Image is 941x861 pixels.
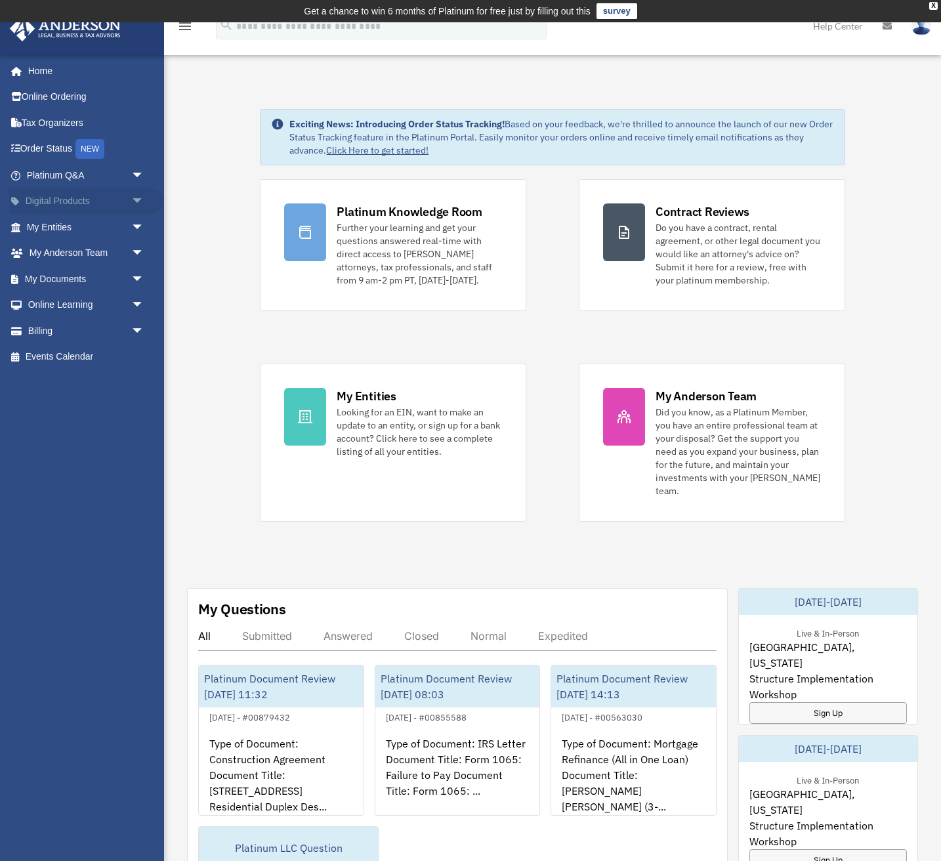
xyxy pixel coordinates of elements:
[9,344,164,370] a: Events Calendar
[9,214,164,240] a: My Entitiesarrow_drop_down
[199,725,364,828] div: Type of Document: Construction Agreement Document Title: [STREET_ADDRESS] Residential Duplex Des...
[739,736,918,762] div: [DATE]-[DATE]
[199,665,364,707] div: Platinum Document Review [DATE] 11:32
[131,266,157,293] span: arrow_drop_down
[198,665,364,816] a: Platinum Document Review [DATE] 11:32[DATE] - #00879432Type of Document: Construction Agreement D...
[9,240,164,266] a: My Anderson Teamarrow_drop_down
[911,16,931,35] img: User Pic
[739,589,918,615] div: [DATE]-[DATE]
[9,84,164,110] a: Online Ordering
[656,203,749,220] div: Contract Reviews
[551,709,653,723] div: [DATE] - #00563030
[337,388,396,404] div: My Entities
[199,709,301,723] div: [DATE] - #00879432
[551,665,717,816] a: Platinum Document Review [DATE] 14:13[DATE] - #00563030Type of Document: Mortgage Refinance (All ...
[219,18,234,32] i: search
[786,625,869,639] div: Live & In-Person
[749,702,908,724] a: Sign Up
[9,292,164,318] a: Online Learningarrow_drop_down
[75,139,104,159] div: NEW
[326,144,429,156] a: Click Here to get started!
[337,221,502,287] div: Further your learning and get your questions answered real-time with direct access to [PERSON_NAM...
[9,266,164,292] a: My Documentsarrow_drop_down
[656,388,757,404] div: My Anderson Team
[9,188,164,215] a: Digital Productsarrow_drop_down
[304,3,591,19] div: Get a chance to win 6 months of Platinum for free just by filling out this
[198,599,286,619] div: My Questions
[9,318,164,344] a: Billingarrow_drop_down
[131,162,157,189] span: arrow_drop_down
[337,406,502,458] div: Looking for an EIN, want to make an update to an entity, or sign up for a bank account? Click her...
[289,118,505,130] strong: Exciting News: Introducing Order Status Tracking!
[131,214,157,241] span: arrow_drop_down
[749,671,908,702] span: Structure Implementation Workshop
[656,221,821,287] div: Do you have a contract, rental agreement, or other legal document you would like an attorney's ad...
[579,179,845,311] a: Contract Reviews Do you have a contract, rental agreement, or other legal document you would like...
[131,240,157,267] span: arrow_drop_down
[324,629,373,642] div: Answered
[289,117,833,157] div: Based on your feedback, we're thrilled to announce the launch of our new Order Status Tracking fe...
[9,58,157,84] a: Home
[198,629,211,642] div: All
[177,23,193,34] a: menu
[786,772,869,786] div: Live & In-Person
[6,16,125,41] img: Anderson Advisors Platinum Portal
[9,136,164,163] a: Order StatusNEW
[929,2,938,10] div: close
[260,364,526,522] a: My Entities Looking for an EIN, want to make an update to an entity, or sign up for a bank accoun...
[242,629,292,642] div: Submitted
[579,364,845,522] a: My Anderson Team Did you know, as a Platinum Member, you have an entire professional team at your...
[375,725,540,828] div: Type of Document: IRS Letter Document Title: Form 1065: Failure to Pay Document Title: Form 1065:...
[551,725,716,828] div: Type of Document: Mortgage Refinance (All in One Loan) Document Title: [PERSON_NAME] [PERSON_NAME...
[375,665,540,707] div: Platinum Document Review [DATE] 08:03
[375,665,541,816] a: Platinum Document Review [DATE] 08:03[DATE] - #00855588Type of Document: IRS Letter Document Titl...
[9,162,164,188] a: Platinum Q&Aarrow_drop_down
[9,110,164,136] a: Tax Organizers
[404,629,439,642] div: Closed
[596,3,637,19] a: survey
[551,665,716,707] div: Platinum Document Review [DATE] 14:13
[375,709,477,723] div: [DATE] - #00855588
[749,639,908,671] span: [GEOGRAPHIC_DATA], [US_STATE]
[260,179,526,311] a: Platinum Knowledge Room Further your learning and get your questions answered real-time with dire...
[131,318,157,345] span: arrow_drop_down
[749,786,908,818] span: [GEOGRAPHIC_DATA], [US_STATE]
[538,629,588,642] div: Expedited
[470,629,507,642] div: Normal
[131,292,157,319] span: arrow_drop_down
[749,818,908,849] span: Structure Implementation Workshop
[656,406,821,497] div: Did you know, as a Platinum Member, you have an entire professional team at your disposal? Get th...
[177,18,193,34] i: menu
[337,203,482,220] div: Platinum Knowledge Room
[131,188,157,215] span: arrow_drop_down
